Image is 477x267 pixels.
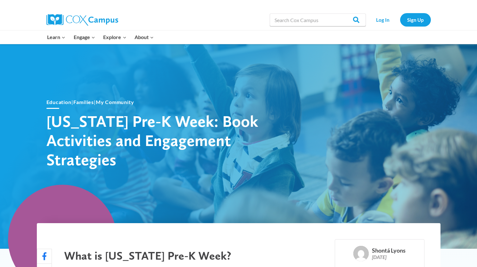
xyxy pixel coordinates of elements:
h1: [US_STATE] Pre-K Week: Book Activities and Engagement Strategies [46,111,271,169]
a: My Community [96,99,134,105]
a: Education [46,99,71,105]
span: About [135,33,154,41]
div: Shontá Lyons [372,247,406,254]
a: Log In [369,13,397,26]
a: Sign Up [400,13,431,26]
nav: Primary Navigation [43,30,158,44]
nav: Secondary Navigation [369,13,431,26]
span: Engage [74,33,95,41]
span: Learn [47,33,65,41]
input: Search Cox Campus [270,13,366,26]
div: [DATE] [372,254,406,260]
span: | | [46,99,134,105]
a: Families [73,99,94,105]
img: Cox Campus [46,14,118,26]
span: Explore [103,33,126,41]
h2: What is [US_STATE] Pre-K Week? [64,249,288,263]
